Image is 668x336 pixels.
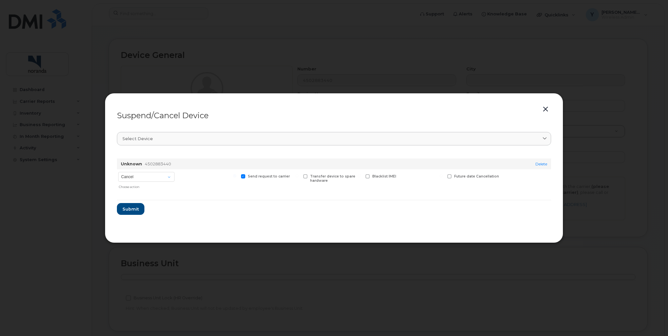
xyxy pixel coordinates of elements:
[310,174,355,183] span: Transfer device to spare hardware
[439,174,443,177] input: Future date Cancellation
[121,161,142,166] strong: Unknown
[372,174,396,178] span: Blacklist IMEI
[117,203,144,215] button: Submit
[119,182,175,189] div: Choose action
[248,174,290,178] span: Send request to carrier
[145,161,171,166] span: 4502883440
[117,132,551,145] a: Select device
[535,161,547,166] a: Delete
[117,112,551,120] div: Suspend/Cancel Device
[122,206,139,212] span: Submit
[454,174,499,178] span: Future date Cancellation
[122,136,153,142] span: Select device
[295,174,299,177] input: Transfer device to spare hardware
[358,174,361,177] input: Blacklist IMEI
[233,174,236,177] input: Send request to carrier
